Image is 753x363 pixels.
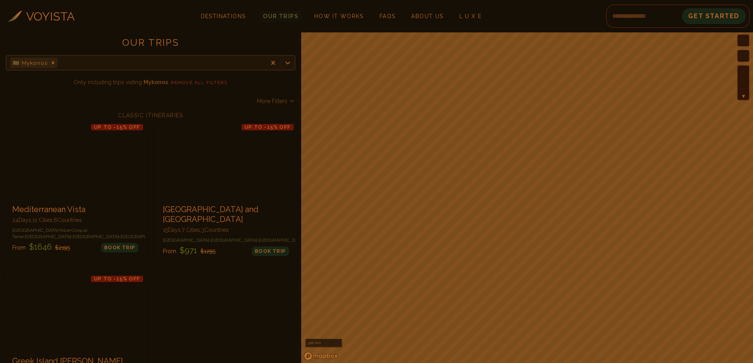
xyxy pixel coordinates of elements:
[738,66,749,77] button: Zoom in
[171,79,228,86] button: REMOVE ALL FILTERS
[257,97,287,105] span: More Filters
[143,79,168,85] strong: Mykonos
[6,122,145,259] a: Mediterranean VistaUp to -15% OFFMediterranean Vista24Days,11 Cities,6Countries[GEOGRAPHIC_DATA]•...
[211,237,259,243] span: [GEOGRAPHIC_DATA] •
[301,31,753,363] canvas: Map
[263,13,298,19] span: Our Trips
[314,13,364,19] span: How It Works
[738,77,749,88] button: Zoom out
[8,11,22,22] img: Voyista Logo
[60,228,72,233] span: Nice •
[738,88,749,100] button: Reset bearing to north
[738,50,749,62] button: Enter fullscreen
[200,248,215,254] span: $ 1295
[12,216,138,224] p: 24 Days, 11 Cities, 6 Countr ies
[198,10,249,33] span: Destinations
[6,111,295,119] h2: CLASSIC ITINERARIES
[408,11,446,22] a: About Us
[157,122,295,262] a: Italy and GreeceUp to -15% OFF[GEOGRAPHIC_DATA] and [GEOGRAPHIC_DATA]15Days,7 Cities,3Countries[G...
[252,246,289,256] div: BOOK TRIP
[163,245,215,256] p: From
[12,228,60,233] span: [GEOGRAPHIC_DATA] •
[8,78,294,86] p: Only including trips visting .
[91,124,143,130] p: Up to -15% OFF
[10,58,49,68] div: 🇬🇷 Mykonos
[49,58,57,68] div: Remove 🇬🇷 Mykonos
[12,241,70,252] p: From
[163,237,211,243] span: [GEOGRAPHIC_DATA] •
[91,276,143,282] p: Up to -15% OFF
[304,352,338,361] a: Mapbox homepage
[682,8,746,24] button: Get Started
[456,11,485,22] a: L U X E
[12,205,138,214] h3: Mediterranean Vista
[260,11,302,22] a: Our Trips
[738,35,749,46] button: Find my location
[121,234,168,239] span: [GEOGRAPHIC_DATA] •
[163,226,289,234] p: 15 Days, 7 Cities, 3 Countr ies
[55,245,70,251] span: $ 2195
[606,7,682,26] input: Email address
[259,237,306,243] span: [GEOGRAPHIC_DATA] •
[459,13,482,19] span: L U X E
[242,124,294,130] p: Up to -15% OFF
[101,243,138,252] div: BOOK TRIP
[27,242,53,252] span: $ 1646
[26,8,75,25] h3: VOYISTA
[311,11,367,22] a: How It Works
[25,234,73,239] span: [GEOGRAPHIC_DATA] •
[178,246,199,255] span: $ 971
[8,8,75,25] a: VOYISTA
[305,339,342,348] div: 500 km
[376,11,399,22] a: FAQs
[73,234,121,239] span: [GEOGRAPHIC_DATA] •
[6,36,295,55] h1: OUR TRIPS
[163,205,289,224] h3: [GEOGRAPHIC_DATA] and [GEOGRAPHIC_DATA]
[411,13,443,19] span: About Us
[379,13,396,19] span: FAQs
